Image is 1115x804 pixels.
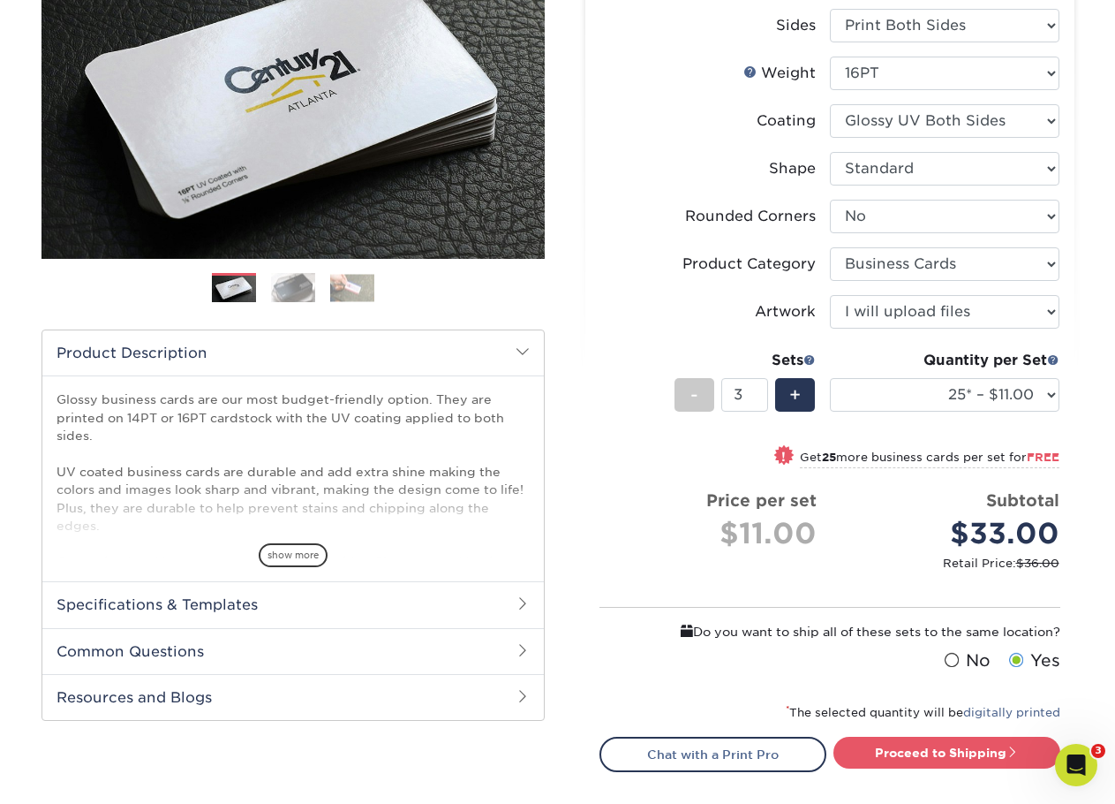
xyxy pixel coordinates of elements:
[1055,744,1097,786] iframe: Intercom live chat
[57,391,530,625] p: Glossy business cards are our most budget-friendly option. They are printed on 14PT or 16PT cards...
[682,254,816,275] div: Product Category
[1016,557,1059,570] span: $36.00
[1027,451,1059,464] span: FREE
[776,15,816,36] div: Sides
[743,63,816,84] div: Weight
[42,330,544,375] h2: Product Description
[42,674,544,720] h2: Resources and Blogs
[42,628,544,674] h2: Common Questions
[789,382,801,408] span: +
[685,206,816,227] div: Rounded Corners
[599,737,826,772] a: Chat with a Print Pro
[1005,649,1060,673] label: Yes
[986,490,1059,510] strong: Subtotal
[843,512,1059,555] div: $33.00
[800,451,1059,468] small: Get more business cards per set for
[1091,744,1105,758] span: 3
[614,512,817,555] div: $11.00
[822,451,836,464] strong: 25
[786,706,1060,719] small: The selected quantity will be
[706,490,817,510] strong: Price per set
[940,649,991,673] label: No
[755,301,816,322] div: Artwork
[271,272,315,303] img: Business Cards 02
[833,737,1060,769] a: Proceed to Shipping
[330,274,374,301] img: Business Cards 03
[614,555,1059,572] small: Retail Price:
[963,706,1060,719] a: digitally printed
[690,382,698,408] span: -
[42,581,544,627] h2: Specifications & Templates
[212,267,256,311] img: Business Cards 01
[259,543,328,567] span: show more
[599,622,1060,641] div: Do you want to ship all of these sets to the same location?
[830,350,1059,371] div: Quantity per Set
[769,158,816,179] div: Shape
[757,110,816,132] div: Coating
[781,447,786,466] span: !
[674,350,816,371] div: Sets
